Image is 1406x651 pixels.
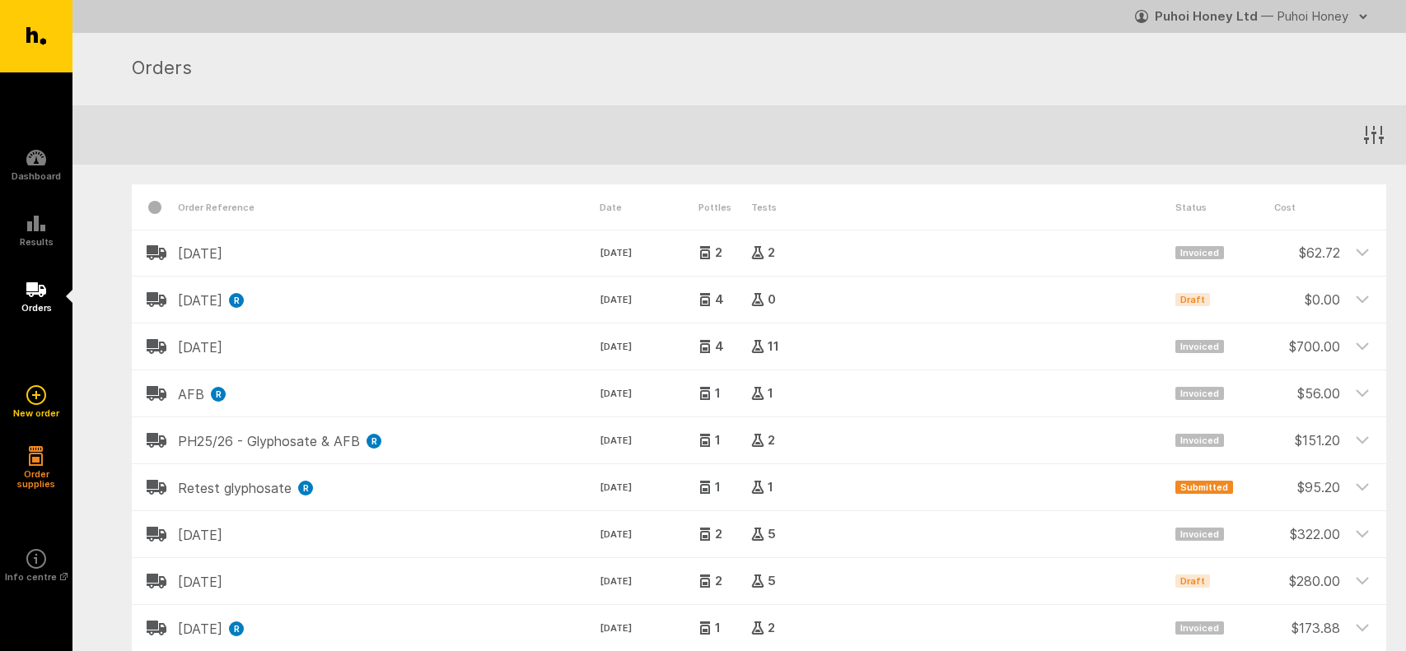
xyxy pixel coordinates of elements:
[764,342,779,351] span: 11
[1274,184,1340,230] div: Cost
[764,576,776,586] span: 5
[712,342,724,351] span: 4
[1175,340,1224,353] span: Invoiced
[178,246,600,261] h2: [DATE]
[178,340,600,355] h2: [DATE]
[132,54,1366,84] h1: Orders
[600,293,698,308] time: [DATE]
[600,574,698,589] time: [DATE]
[12,171,61,181] h5: Dashboard
[1155,8,1258,24] strong: Puhoi Honey Ltd
[600,481,698,495] time: [DATE]
[764,295,776,305] span: 0
[5,572,68,582] h5: Info centre
[1274,558,1340,591] div: $ 280.00
[1175,184,1274,230] div: Status
[600,387,698,402] time: [DATE]
[13,408,59,418] h5: New order
[600,340,698,355] time: [DATE]
[1175,434,1224,447] span: Invoiced
[600,184,698,230] div: Date
[764,388,773,398] span: 1
[712,435,721,445] span: 1
[132,511,1386,557] header: [DATE][DATE]25Invoiced$322.00
[229,293,244,308] div: R
[1175,293,1210,306] span: Draft
[712,248,722,258] span: 2
[712,576,722,586] span: 2
[1175,574,1210,588] span: Draft
[132,417,1386,463] header: PH25/26 - Glyphosate & AFBR[DATE]12Invoiced$151.20
[367,434,381,449] div: R
[712,295,724,305] span: 4
[1175,481,1233,494] span: Submitted
[712,529,722,539] span: 2
[298,481,313,495] div: R
[229,621,244,636] div: R
[178,184,600,230] div: Order Reference
[764,435,775,445] span: 2
[698,184,751,230] div: Pottles
[132,370,1386,416] header: AFBR[DATE]11Invoiced$56.00
[764,529,776,539] span: 5
[211,387,226,402] div: R
[178,434,600,449] h2: PH25/26 - Glyphosate & AFB
[132,230,1386,276] header: [DATE][DATE]22Invoiced$62.72
[712,623,721,633] span: 1
[1175,387,1224,400] span: Invoiced
[1175,621,1224,635] span: Invoiced
[12,469,61,489] h5: Order supplies
[1274,464,1340,497] div: $ 95.20
[600,434,698,449] time: [DATE]
[751,184,1175,230] div: Tests
[1261,8,1348,24] span: — Puhoi Honey
[132,605,1386,651] header: [DATE]R[DATE]12Invoiced$173.88
[764,482,773,492] span: 1
[21,303,52,313] h5: Orders
[764,623,775,633] span: 2
[764,248,775,258] span: 2
[600,528,698,542] time: [DATE]
[178,387,600,402] h2: AFB
[1274,230,1340,263] div: $ 62.72
[600,246,698,261] time: [DATE]
[178,293,600,308] h2: [DATE]
[178,528,600,542] h2: [DATE]
[712,482,721,492] span: 1
[132,323,1386,370] header: [DATE][DATE]411Invoiced$700.00
[178,621,600,636] h2: [DATE]
[1135,3,1373,30] button: Puhoi Honey Ltd — Puhoi Honey
[132,277,1386,323] header: [DATE]R[DATE]40Draft$0.00
[20,237,54,247] h5: Results
[132,464,1386,510] header: Retest glyphosateR[DATE]11Submitted$95.20
[1274,511,1340,544] div: $ 322.00
[1274,605,1340,638] div: $ 173.88
[178,481,600,495] h2: Retest glyphosate
[1274,370,1340,403] div: $ 56.00
[1274,277,1340,309] div: $ 0.00
[1175,246,1224,259] span: Invoiced
[712,388,721,398] span: 1
[1175,528,1224,541] span: Invoiced
[600,621,698,636] time: [DATE]
[1274,417,1340,450] div: $ 151.20
[1274,323,1340,356] div: $ 700.00
[178,574,600,589] h2: [DATE]
[132,558,1386,604] header: [DATE][DATE]25Draft$280.00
